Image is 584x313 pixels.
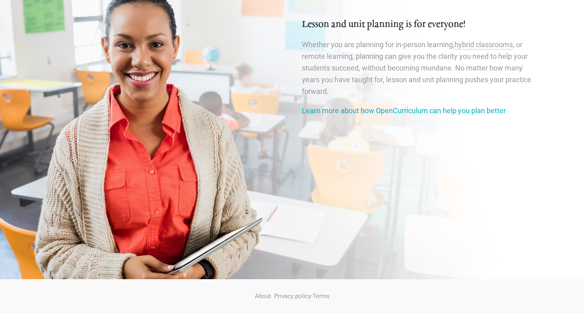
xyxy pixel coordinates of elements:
a: Terms [313,292,330,300]
p: Whether you are planning for in-person learning, , or remote learning, planning can give you the ... [302,39,534,97]
h2: Lesson and unit planning is for everyone! [302,18,534,31]
a: About [255,292,271,300]
a: Learn more about how OpenCurriculum can help you plan better [302,106,506,115]
div: · · [51,279,534,313]
span: hybrid classrooms [454,40,513,49]
a: Privacy policy [274,292,311,300]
